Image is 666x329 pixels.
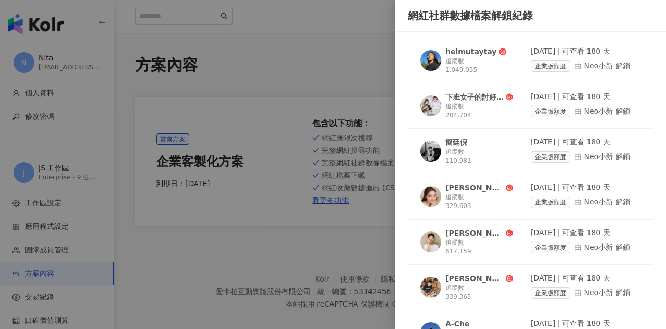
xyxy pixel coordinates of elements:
div: heimutaytay [445,46,497,57]
span: 企業版額度 [531,106,570,117]
div: [DATE] | 可查看 180 天 [531,182,641,193]
div: 由 Neo小新 解鎖 [531,242,641,253]
img: KOL Avatar [420,186,441,207]
div: [PERSON_NAME].hou [445,273,504,284]
div: [DATE] | 可查看 180 天 [531,319,641,329]
div: 追蹤數 329,603 [445,193,513,211]
a: KOL Avatarheimutaytay追蹤數 1,049,035[DATE] | 可查看 180 天企業版額度由 Neo小新 解鎖 [408,46,654,83]
img: KOL Avatar [420,141,441,162]
div: 簡廷倪 [445,137,467,148]
a: KOL Avatar[PERSON_NAME]追蹤數 329,603[DATE] | 可查看 180 天企業版額度由 Neo小新 解鎖 [408,182,654,220]
div: [PERSON_NAME] [445,182,504,193]
div: [PERSON_NAME] [445,228,504,238]
div: 由 Neo小新 解鎖 [531,151,641,163]
a: KOL Avatar[PERSON_NAME].hou追蹤數 339,365[DATE] | 可查看 180 天企業版額度由 Neo小新 解鎖 [408,273,654,310]
img: KOL Avatar [420,231,441,252]
div: 追蹤數 617,159 [445,238,513,256]
div: A-Che [445,319,469,329]
div: [DATE] | 可查看 180 天 [531,273,641,284]
img: KOL Avatar [420,277,441,298]
span: 企業版額度 [531,197,570,208]
div: 追蹤數 204,704 [445,102,513,120]
a: KOL Avatar下班女子的討好人生追蹤數 204,704[DATE] | 可查看 180 天企業版額度由 Neo小新 解鎖 [408,92,654,129]
a: KOL Avatar[PERSON_NAME]追蹤數 617,159[DATE] | 可查看 180 天企業版額度由 Neo小新 解鎖 [408,228,654,265]
div: [DATE] | 可查看 180 天 [531,46,641,57]
a: KOL Avatar簡廷倪追蹤數 110,981[DATE] | 可查看 180 天企業版額度由 Neo小新 解鎖 [408,137,654,174]
div: 網紅社群數據檔案解鎖紀錄 [408,8,654,23]
div: 由 Neo小新 解鎖 [531,197,641,208]
span: 企業版額度 [531,60,570,72]
div: 由 Neo小新 解鎖 [531,287,641,299]
div: [DATE] | 可查看 180 天 [531,92,641,102]
span: 企業版額度 [531,151,570,163]
div: 追蹤數 110,981 [445,148,513,165]
img: KOL Avatar [420,50,441,71]
span: 企業版額度 [531,287,570,299]
div: 由 Neo小新 解鎖 [531,60,641,72]
div: 下班女子的討好人生 [445,92,504,102]
div: [DATE] | 可查看 180 天 [531,228,641,238]
div: 追蹤數 339,365 [445,284,513,301]
img: KOL Avatar [420,95,441,116]
div: [DATE] | 可查看 180 天 [531,137,641,148]
div: 追蹤數 1,049,035 [445,57,513,75]
span: 企業版額度 [531,242,570,253]
div: 由 Neo小新 解鎖 [531,106,641,117]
